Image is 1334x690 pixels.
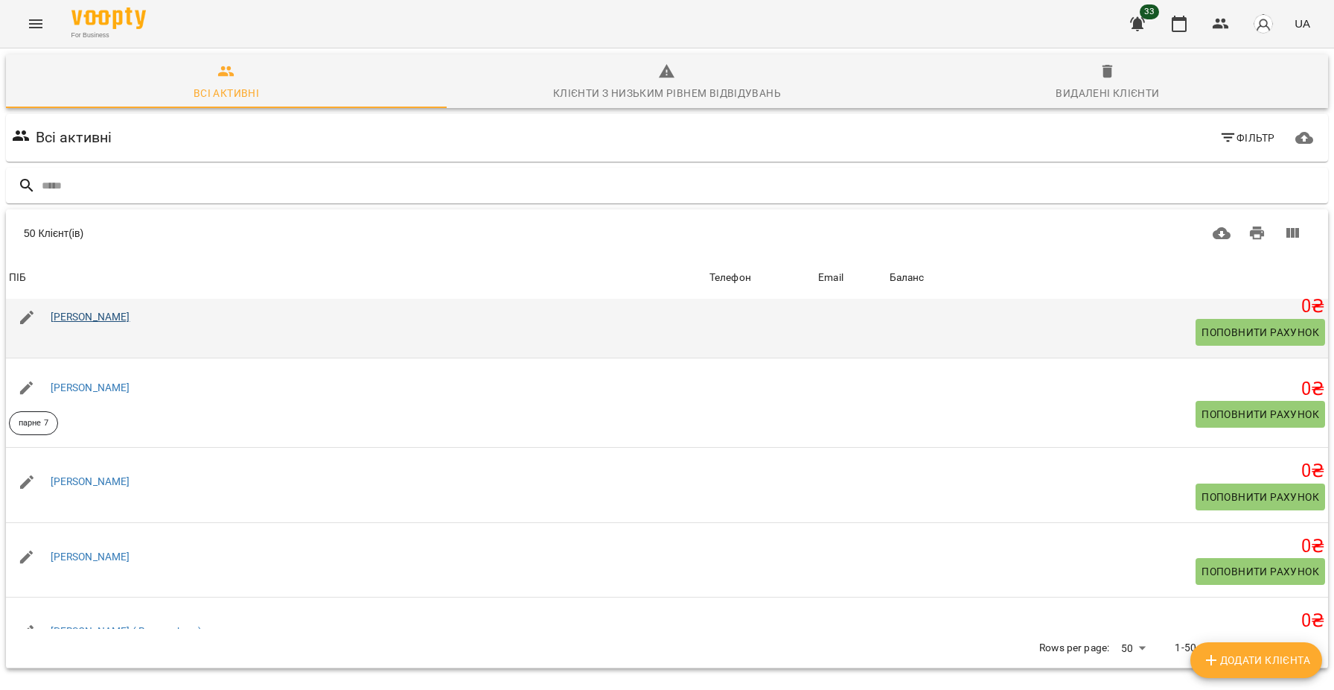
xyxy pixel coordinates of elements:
[709,269,812,287] span: Телефон
[1219,129,1275,147] span: Фільтр
[553,84,781,102] div: Клієнти з низьким рівнем відвідувань
[1196,319,1325,346] button: Поповнити рахунок
[709,269,751,287] div: Телефон
[9,269,26,287] div: Sort
[890,460,1325,483] h5: 0 ₴
[1204,215,1239,251] button: Завантажити CSV
[1196,484,1325,510] button: Поповнити рахунок
[1253,13,1274,34] img: avatar_s.png
[194,84,259,102] div: Всі активні
[1190,642,1322,678] button: Додати клієнта
[709,269,751,287] div: Sort
[890,378,1325,401] h5: 0 ₴
[24,226,644,241] div: 50 Клієнт(ів)
[1196,558,1325,585] button: Поповнити рахунок
[71,7,146,29] img: Voopty Logo
[890,269,925,287] div: Sort
[9,269,703,287] span: ПІБ
[1196,401,1325,428] button: Поповнити рахунок
[890,269,1325,287] span: Баланс
[890,295,1325,318] h5: 0 ₴
[51,475,130,487] a: [PERSON_NAME]
[818,269,843,287] div: Sort
[1175,641,1222,656] p: 1-50 of 50
[51,382,130,393] a: [PERSON_NAME]
[18,6,54,42] button: Menu
[818,269,883,287] span: Email
[1289,10,1316,37] button: UA
[818,269,843,287] div: Email
[1295,16,1310,31] span: UA
[19,417,48,430] p: парне 7
[1213,124,1281,151] button: Фільтр
[1201,488,1319,506] span: Поповнити рахунок
[890,269,925,287] div: Баланс
[71,31,146,40] span: For Business
[36,126,112,149] h6: Всі активні
[9,411,58,435] div: парне 7
[1202,651,1310,669] span: Додати клієнта
[1039,641,1109,656] p: Rows per page:
[1201,405,1319,423] span: Поповнити рахунок
[51,311,130,323] a: [PERSON_NAME]
[9,269,26,287] div: ПІБ
[1140,4,1159,19] span: 33
[1056,84,1159,102] div: Видалені клієнти
[51,625,202,637] a: [PERSON_NAME] ( Respeechers)
[1201,323,1319,341] span: Поповнити рахунок
[890,610,1325,633] h5: 0 ₴
[1115,638,1151,659] div: 50
[1239,215,1275,251] button: Друк
[6,209,1328,257] div: Table Toolbar
[1201,563,1319,580] span: Поповнити рахунок
[1274,215,1310,251] button: Вигляд колонок
[51,551,130,563] a: [PERSON_NAME]
[890,535,1325,558] h5: 0 ₴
